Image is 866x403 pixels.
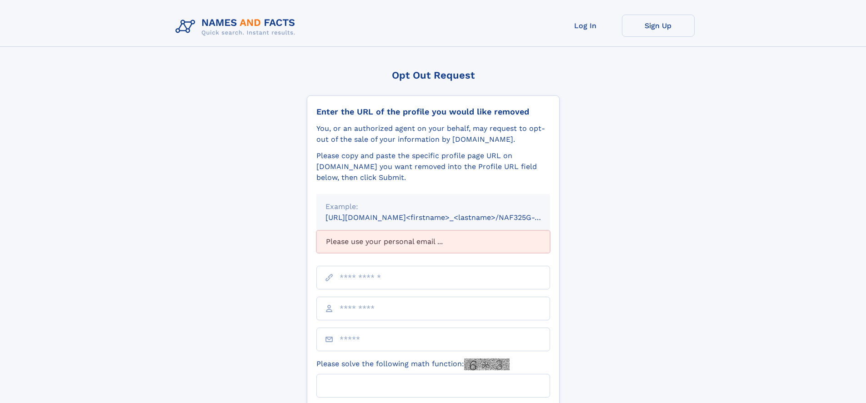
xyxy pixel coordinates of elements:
div: Example: [325,201,541,212]
label: Please solve the following math function: [316,358,510,370]
div: Enter the URL of the profile you would like removed [316,107,550,117]
div: Please copy and paste the specific profile page URL on [DOMAIN_NAME] you want removed into the Pr... [316,150,550,183]
div: Please use your personal email ... [316,230,550,253]
div: You, or an authorized agent on your behalf, may request to opt-out of the sale of your informatio... [316,123,550,145]
small: [URL][DOMAIN_NAME]<firstname>_<lastname>/NAF325G-xxxxxxxx [325,213,567,222]
img: Logo Names and Facts [172,15,303,39]
a: Log In [549,15,622,37]
div: Opt Out Request [307,70,560,81]
a: Sign Up [622,15,695,37]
